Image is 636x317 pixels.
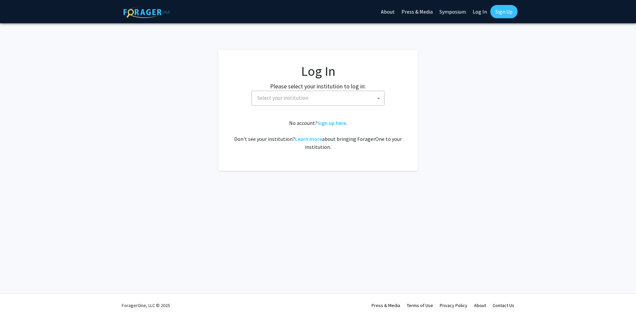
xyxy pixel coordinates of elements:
[372,302,400,308] a: Press & Media
[254,91,384,105] span: Select your institution
[317,120,346,126] a: Sign up here
[123,6,170,18] img: ForagerOne Logo
[270,82,366,91] label: Please select your institution to log in:
[232,119,404,151] div: No account? . Don't see your institution? about bringing ForagerOne to your institution.
[5,287,28,312] iframe: Chat
[251,91,385,106] span: Select your institution
[493,302,514,308] a: Contact Us
[440,302,467,308] a: Privacy Policy
[295,136,322,142] a: Learn more about bringing ForagerOne to your institution
[122,294,170,317] div: ForagerOne, LLC © 2025
[490,5,518,18] a: Sign Up
[474,302,486,308] a: About
[257,94,308,101] span: Select your institution
[232,63,404,79] h1: Log In
[407,302,433,308] a: Terms of Use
